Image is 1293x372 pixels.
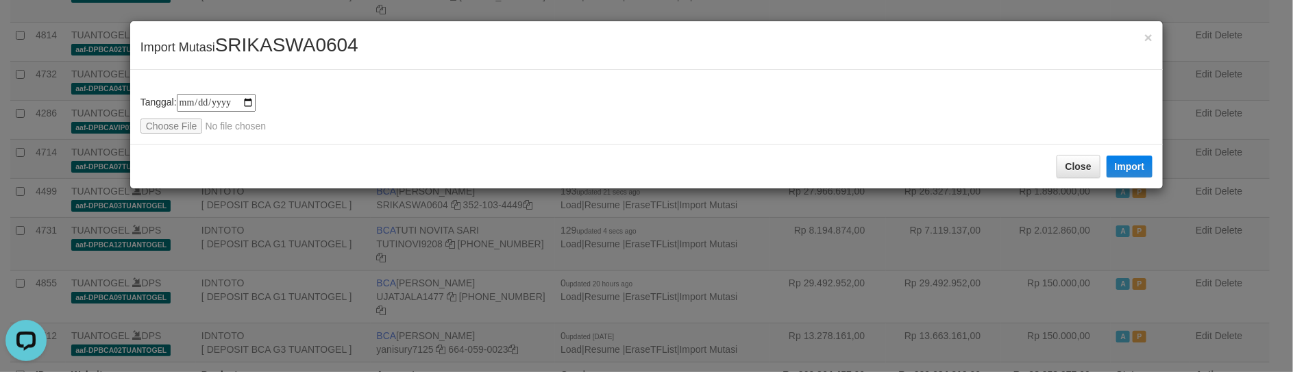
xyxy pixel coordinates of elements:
[1057,155,1100,178] button: Close
[1144,30,1153,45] button: Close
[140,94,1153,134] div: Tanggal:
[1144,29,1153,45] span: ×
[5,5,47,47] button: Open LiveChat chat widget
[1107,156,1153,177] button: Import
[215,34,358,55] span: SRIKASWA0604
[140,40,358,54] span: Import Mutasi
